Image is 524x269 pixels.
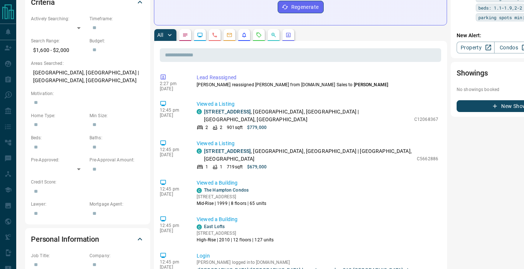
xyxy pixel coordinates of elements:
p: Viewed a Building [197,216,438,223]
span: beds: 1.1-1.9,2-2 [478,4,522,11]
p: 2 [220,124,222,131]
p: Viewed a Listing [197,140,438,147]
p: All [157,32,163,38]
span: [PERSON_NAME] [354,82,388,87]
p: C5662886 [417,156,438,162]
p: Pre-Approval Amount: [89,157,144,163]
p: [DATE] [160,192,186,197]
p: 12:45 pm [160,108,186,113]
p: Mid-Rise | 1999 | 8 floors | 65 units [197,200,266,207]
p: High-Rise | 2010 | 12 floors | 127 units [197,237,274,243]
p: 719 sqft [227,164,243,170]
p: 12:45 pm [160,223,186,228]
a: Property [457,42,495,53]
p: Credit Score: [31,179,144,185]
div: Personal Information [31,230,144,248]
p: Lawyer: [31,201,86,207]
svg: Calls [212,32,218,38]
p: [STREET_ADDRESS] [197,193,266,200]
p: 12:45 pm [160,147,186,152]
h2: Personal Information [31,233,99,245]
p: Lead Reassigned [197,74,438,81]
h2: Showings [457,67,488,79]
p: Timeframe: [89,15,144,22]
p: [PERSON_NAME] reassigned [PERSON_NAME] from [DOMAIN_NAME] Sales to [197,81,438,88]
p: Company: [89,252,144,259]
svg: Lead Browsing Activity [197,32,203,38]
svg: Notes [182,32,188,38]
p: Job Title: [31,252,86,259]
p: Min Size: [89,112,144,119]
p: [PERSON_NAME] logged into [DOMAIN_NAME] [197,260,438,265]
svg: Listing Alerts [241,32,247,38]
p: $1,600 - $2,000 [31,44,86,56]
p: $679,000 [247,164,267,170]
svg: Emails [226,32,232,38]
p: [STREET_ADDRESS] [197,230,274,237]
p: , [GEOGRAPHIC_DATA], [GEOGRAPHIC_DATA] | [GEOGRAPHIC_DATA], [GEOGRAPHIC_DATA] [204,108,411,123]
a: [STREET_ADDRESS] [204,109,251,115]
p: Pre-Approved: [31,157,86,163]
p: Viewed a Building [197,179,438,187]
p: [DATE] [160,113,186,118]
p: 1 [220,164,222,170]
p: , [GEOGRAPHIC_DATA], [GEOGRAPHIC_DATA] | [GEOGRAPHIC_DATA], [GEOGRAPHIC_DATA] [204,147,413,163]
p: Mortgage Agent: [89,201,144,207]
p: Areas Searched: [31,60,144,67]
p: Home Type: [31,112,86,119]
p: Baths: [89,134,144,141]
p: Viewed a Listing [197,100,438,108]
p: 12:45 pm [160,186,186,192]
p: C12068367 [414,116,438,123]
p: [DATE] [160,86,186,91]
p: Motivation: [31,90,144,97]
svg: Requests [256,32,262,38]
p: 1 [205,164,208,170]
p: Budget: [89,38,144,44]
div: condos.ca [197,149,202,154]
p: 901 sqft [227,124,243,131]
p: 2:27 pm [160,81,186,86]
a: The Hampton Condos [204,188,249,193]
p: [DATE] [160,228,186,233]
div: condos.ca [197,188,202,193]
p: Search Range: [31,38,86,44]
p: Login [197,252,438,260]
a: [STREET_ADDRESS] [204,148,251,154]
p: 2 [205,124,208,131]
p: [GEOGRAPHIC_DATA], [GEOGRAPHIC_DATA] | [GEOGRAPHIC_DATA], [GEOGRAPHIC_DATA] [31,67,144,87]
button: Regenerate [278,1,324,13]
a: East Lofts [204,224,225,229]
p: 12:45 pm [160,259,186,265]
p: Actively Searching: [31,15,86,22]
p: Beds: [31,134,86,141]
div: condos.ca [197,109,202,114]
svg: Opportunities [271,32,277,38]
p: [DATE] [160,152,186,157]
div: condos.ca [197,224,202,230]
p: $779,000 [247,124,267,131]
svg: Agent Actions [285,32,291,38]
